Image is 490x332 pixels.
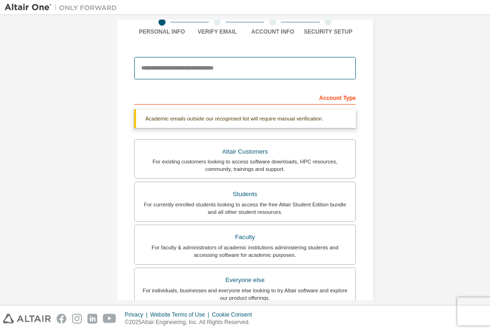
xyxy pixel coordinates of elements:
div: Account Info [245,28,301,35]
img: linkedin.svg [87,314,97,324]
div: For existing customers looking to access software downloads, HPC resources, community, trainings ... [140,158,350,173]
div: Verify Email [190,28,245,35]
div: Everyone else [140,274,350,287]
div: Cookie Consent [212,311,257,318]
div: Academic emails outside our recognised list will require manual verification. [134,109,356,128]
p: © 2025 Altair Engineering, Inc. All Rights Reserved. [125,318,258,326]
img: altair_logo.svg [3,314,51,324]
div: Students [140,188,350,201]
div: Account Type [134,90,356,105]
div: Altair Customers [140,145,350,158]
div: Website Terms of Use [150,311,212,318]
div: For individuals, businesses and everyone else looking to try Altair software and explore our prod... [140,287,350,302]
div: Faculty [140,231,350,244]
img: facebook.svg [57,314,66,324]
div: Personal Info [134,28,190,35]
div: For currently enrolled students looking to access the free Altair Student Edition bundle and all ... [140,201,350,216]
img: Altair One [5,3,122,12]
img: instagram.svg [72,314,82,324]
div: Privacy [125,311,150,318]
div: For faculty & administrators of academic institutions administering students and accessing softwa... [140,244,350,259]
div: Security Setup [301,28,356,35]
img: youtube.svg [103,314,116,324]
